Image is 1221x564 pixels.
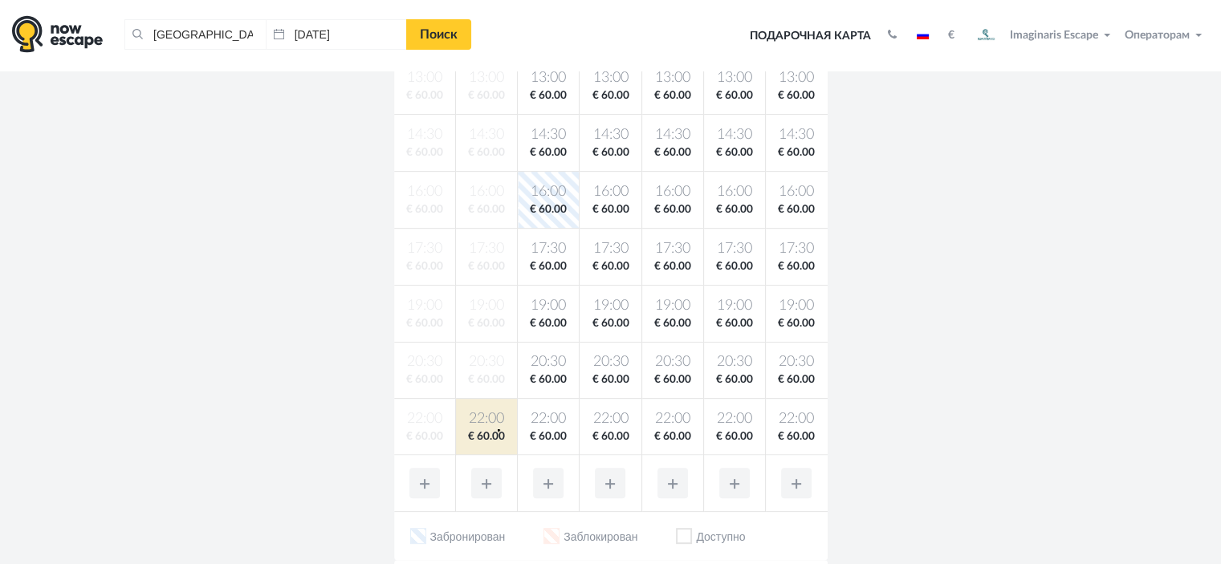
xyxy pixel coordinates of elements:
[459,429,514,444] span: € 60.00
[521,88,576,103] span: € 60.00
[948,30,954,41] strong: €
[645,68,700,88] span: 13:00
[645,88,700,103] span: € 60.00
[521,125,576,145] span: 14:30
[707,88,762,103] span: € 60.00
[583,125,637,145] span: 14:30
[521,68,576,88] span: 13:00
[769,182,824,202] span: 16:00
[769,296,824,316] span: 19:00
[645,372,700,387] span: € 60.00
[769,125,824,145] span: 14:30
[707,202,762,217] span: € 60.00
[521,372,576,387] span: € 60.00
[521,259,576,274] span: € 60.00
[521,316,576,331] span: € 60.00
[124,19,266,50] input: Город или название квеста
[521,296,576,316] span: 19:00
[583,68,637,88] span: 13:00
[676,528,745,548] li: Доступно
[645,259,700,274] span: € 60.00
[521,409,576,429] span: 22:00
[769,88,824,103] span: € 60.00
[707,352,762,372] span: 20:30
[769,239,824,259] span: 17:30
[707,239,762,259] span: 17:30
[769,409,824,429] span: 22:00
[521,182,576,202] span: 16:00
[1010,26,1098,41] span: Imaginaris Escape
[707,409,762,429] span: 22:00
[769,316,824,331] span: € 60.00
[645,429,700,444] span: € 60.00
[521,202,576,217] span: € 60.00
[707,145,762,160] span: € 60.00
[645,145,700,160] span: € 60.00
[707,316,762,331] span: € 60.00
[1121,27,1209,43] button: Операторам
[707,182,762,202] span: 16:00
[406,19,471,50] a: Поиск
[583,316,637,331] span: € 60.00
[769,202,824,217] span: € 60.00
[645,352,700,372] span: 20:30
[12,15,103,53] img: logo
[769,68,824,88] span: 13:00
[410,528,506,548] li: Забронирован
[521,429,576,444] span: € 60.00
[707,125,762,145] span: 14:30
[769,429,824,444] span: € 60.00
[707,296,762,316] span: 19:00
[583,429,637,444] span: € 60.00
[521,239,576,259] span: 17:30
[744,18,877,54] a: Подарочная карта
[707,429,762,444] span: € 60.00
[645,125,700,145] span: 14:30
[769,145,824,160] span: € 60.00
[583,202,637,217] span: € 60.00
[583,239,637,259] span: 17:30
[266,19,407,50] input: Дата
[645,316,700,331] span: € 60.00
[769,352,824,372] span: 20:30
[521,352,576,372] span: 20:30
[707,68,762,88] span: 13:00
[769,372,824,387] span: € 60.00
[583,409,637,429] span: 22:00
[583,88,637,103] span: € 60.00
[543,528,637,548] li: Заблокирован
[1125,30,1190,41] span: Операторам
[645,239,700,259] span: 17:30
[583,296,637,316] span: 19:00
[707,259,762,274] span: € 60.00
[583,182,637,202] span: 16:00
[459,409,514,429] span: 22:00
[940,27,963,43] button: €
[645,202,700,217] span: € 60.00
[769,259,824,274] span: € 60.00
[917,31,929,39] img: ru.jpg
[645,182,700,202] span: 16:00
[645,409,700,429] span: 22:00
[707,372,762,387] span: € 60.00
[583,352,637,372] span: 20:30
[583,259,637,274] span: € 60.00
[521,145,576,160] span: € 60.00
[583,372,637,387] span: € 60.00
[645,296,700,316] span: 19:00
[583,145,637,160] span: € 60.00
[967,19,1117,51] button: Imaginaris Escape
